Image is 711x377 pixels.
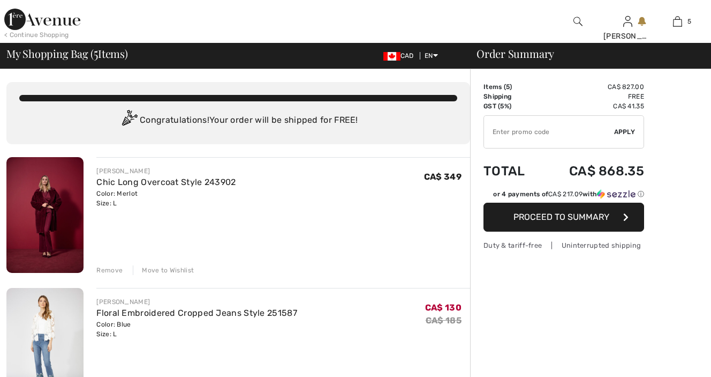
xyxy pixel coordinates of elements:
div: Remove [96,265,123,275]
div: [PERSON_NAME] [603,31,652,42]
a: Chic Long Overcoat Style 243902 [96,177,236,187]
td: CA$ 41.35 [541,101,644,111]
div: or 4 payments of with [493,189,644,199]
span: My Shopping Bag ( Items) [6,48,128,59]
div: Congratulations! Your order will be shipped for FREE! [19,110,457,131]
span: Proceed to Summary [513,212,609,222]
td: Items ( ) [483,82,541,92]
td: CA$ 827.00 [541,82,644,92]
img: My Bag [673,15,682,28]
td: Total [483,153,541,189]
span: CA$ 130 [425,302,462,313]
div: [PERSON_NAME] [96,166,236,176]
span: 5 [94,46,98,60]
s: CA$ 185 [426,315,462,326]
td: GST (5%) [483,101,541,111]
img: 1ère Avenue [4,9,80,30]
img: search the website [573,15,583,28]
span: Apply [614,127,636,137]
input: Promo code [484,116,614,148]
span: CAD [383,52,418,60]
td: CA$ 868.35 [541,153,644,189]
div: Color: Merlot Size: L [96,189,236,208]
button: Proceed to Summary [483,203,644,232]
span: CA$ 349 [424,172,462,182]
div: Move to Wishlist [133,265,194,275]
a: Sign In [623,16,632,26]
span: EN [425,52,438,60]
a: Floral Embroidered Cropped Jeans Style 251587 [96,308,297,318]
td: Free [541,92,644,101]
span: CA$ 217.09 [548,190,583,198]
div: Duty & tariff-free | Uninterrupted shipping [483,240,644,250]
div: Order Summary [464,48,705,59]
td: Shipping [483,92,541,101]
iframe: Opens a widget where you can chat to one of our agents [641,345,700,372]
div: or 4 payments ofCA$ 217.09withSezzle Click to learn more about Sezzle [483,189,644,203]
img: Canadian Dollar [383,52,400,61]
span: 5 [687,17,691,26]
div: Color: Blue Size: L [96,320,297,339]
span: 5 [506,83,510,91]
img: Congratulation2.svg [118,110,140,131]
img: Chic Long Overcoat Style 243902 [6,157,84,273]
img: My Info [623,15,632,28]
a: 5 [653,15,702,28]
img: Sezzle [597,189,636,199]
div: < Continue Shopping [4,30,69,40]
div: [PERSON_NAME] [96,297,297,307]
